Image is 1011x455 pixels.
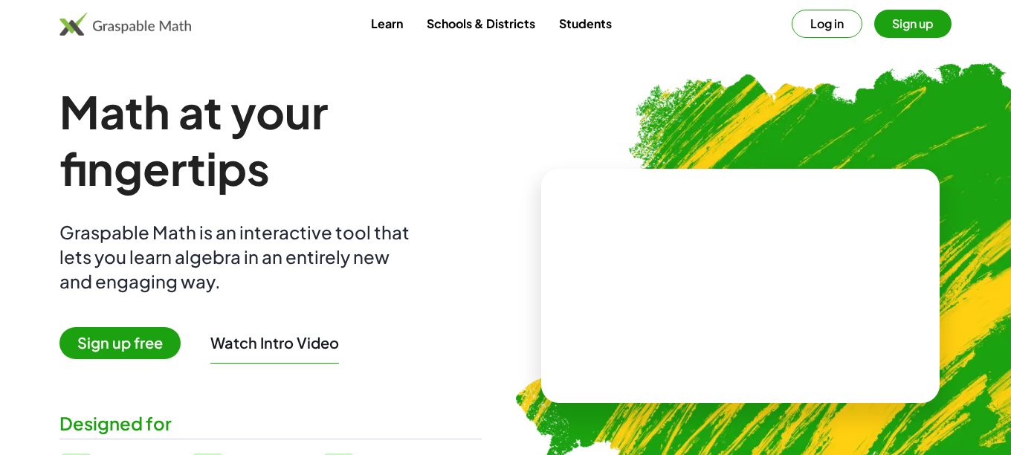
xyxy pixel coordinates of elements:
[359,10,415,37] a: Learn
[59,220,416,294] div: Graspable Math is an interactive tool that lets you learn algebra in an entirely new and engaging...
[59,327,181,359] span: Sign up free
[59,83,482,196] h1: Math at your fingertips
[874,10,952,38] button: Sign up
[59,411,482,436] div: Designed for
[629,230,852,341] video: What is this? This is dynamic math notation. Dynamic math notation plays a central role in how Gr...
[210,333,339,352] button: Watch Intro Video
[792,10,862,38] button: Log in
[415,10,547,37] a: Schools & Districts
[547,10,624,37] a: Students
